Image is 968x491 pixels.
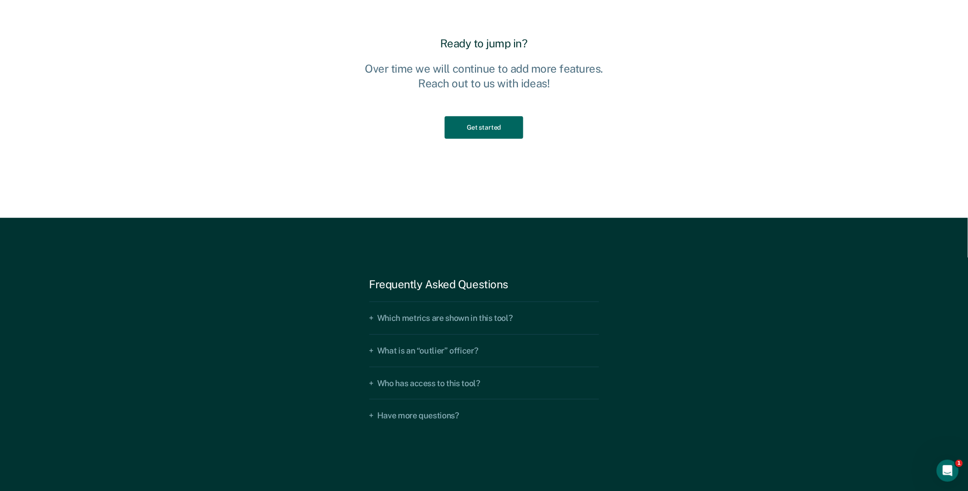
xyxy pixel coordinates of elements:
[369,367,599,400] summary: Who has access to this tool?
[357,37,611,50] h2: Ready to jump in?
[956,460,963,467] span: 1
[357,61,611,91] p: Over time we will continue to add more features. Reach out to us with ideas!
[369,278,599,291] div: Frequently Asked Questions
[369,399,599,432] summary: Have more questions?
[937,460,959,482] iframe: Intercom live chat
[369,302,599,334] summary: Which metrics are shown in this tool?
[369,334,599,367] summary: What is an “outlier” officer?
[445,116,523,139] button: Get started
